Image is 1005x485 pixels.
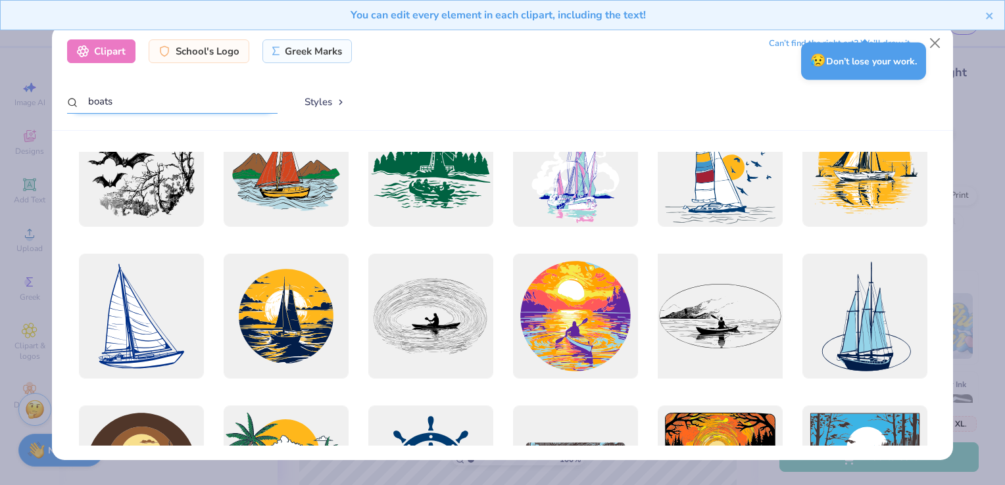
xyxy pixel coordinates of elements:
[291,89,359,114] button: Styles
[923,31,948,56] button: Close
[262,39,353,63] div: Greek Marks
[810,52,826,69] span: 😥
[769,32,912,55] div: Can’t find the right art? We’ll draw it.
[801,42,926,80] div: Don’t lose your work.
[11,7,985,23] div: You can edit every element in each clipart, including the text!
[67,39,135,63] div: Clipart
[67,89,278,114] input: Search by name
[149,39,249,63] div: School's Logo
[985,7,994,23] button: close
